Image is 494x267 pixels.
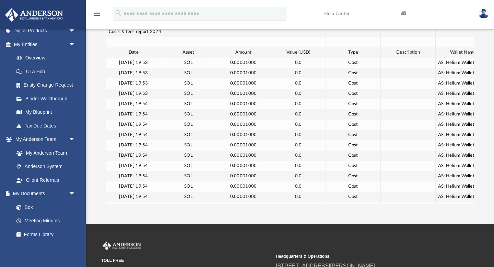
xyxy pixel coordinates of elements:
div: AS: Helium Wallet 0 “Safe” (SOL) [436,120,491,130]
div: AS: Helium Wallet 0 “Safe” (SOL) [436,181,491,192]
span: arrow_drop_down [69,187,82,201]
div: Date [106,47,161,58]
div: AS: Helium Wallet 0 “Safe” (SOL) [436,99,491,109]
div: Asset [161,47,216,58]
div: grid [106,27,474,204]
div: 0.00001000 [216,89,271,99]
div: 0.00001000 [216,202,271,212]
div: Description [381,47,436,58]
div: 0.0 [271,58,326,68]
a: Forms Library [10,227,79,241]
div: [DATE] 19:54 [106,161,161,171]
div: 0.0 [271,89,326,99]
span: arrow_drop_down [69,37,82,52]
div: 0.00001000 [216,171,271,181]
small: TOLL FREE [101,257,271,264]
div: [DATE] 19:54 [106,202,161,212]
div: 0.00001000 [216,130,271,140]
div: Cost [326,192,381,202]
div: 0.0 [271,68,326,78]
div: 0.0 [271,109,326,120]
div: AS: Helium Wallet 0 “Safe” (SOL) [436,109,491,120]
a: My Blueprint [10,105,82,119]
div: File preview [106,27,474,204]
div: AS: Helium Wallet 0 “Safe” (SOL) [436,202,491,212]
div: 0.0 [271,140,326,151]
a: Entity Change Request [10,78,86,92]
div: SOL [161,130,216,140]
small: Headquarters & Operations [276,253,446,259]
a: Box [10,200,79,214]
div: Cost [326,130,381,140]
div: 0.00001000 [216,68,271,78]
div: [DATE] 19:54 [106,181,161,192]
img: Anderson Advisors Platinum Portal [3,8,65,22]
div: Cost [326,109,381,120]
a: Meeting Minutes [10,214,82,228]
a: Overview [10,51,86,65]
a: My Anderson Teamarrow_drop_down [5,133,82,146]
div: [DATE] 19:54 [106,109,161,120]
div: Cost [326,151,381,161]
div: Preview [106,9,474,204]
i: menu [93,10,101,18]
div: SOL [161,181,216,192]
div: AS: Helium Wallet 0 “Safe” (SOL) [436,192,491,202]
div: [DATE] 19:53 [106,89,161,99]
a: Binder Walkthrough [10,92,86,105]
a: menu [93,13,101,18]
div: SOL [161,68,216,78]
div: SOL [161,120,216,130]
div: 0.00001000 [216,78,271,89]
a: Digital Productsarrow_drop_down [5,24,86,38]
div: 0.0 [271,151,326,161]
div: SOL [161,192,216,202]
a: My Entitiesarrow_drop_down [5,37,86,51]
div: Cost [326,171,381,181]
div: 0.00001000 [216,109,271,120]
div: Costs & fees report 2024 [106,27,161,37]
i: search [115,9,122,17]
div: 0.00001000 [216,120,271,130]
div: 0.00001000 [216,99,271,109]
div: 0.0 [271,78,326,89]
div: SOL [161,161,216,171]
div: 0.00001000 [216,161,271,171]
div: [DATE] 19:54 [106,151,161,161]
div: SOL [161,151,216,161]
div: 0.0 [271,161,326,171]
div: Wallet Name [436,47,491,58]
a: My Anderson Team [10,146,79,160]
div: 0.00001000 [216,192,271,202]
div: 0.0 [271,130,326,140]
div: 0.00001000 [216,140,271,151]
a: Anderson System [10,160,82,174]
span: arrow_drop_down [69,24,82,38]
div: Cost [326,89,381,99]
div: SOL [161,171,216,181]
div: Cost [326,161,381,171]
a: Tax Due Dates [10,119,86,133]
div: [DATE] 19:54 [106,99,161,109]
span: arrow_drop_down [69,133,82,147]
div: Cost [326,181,381,192]
div: 0.0 [271,202,326,212]
div: Value (USD) [271,47,326,58]
div: 0.00001000 [216,58,271,68]
div: [DATE] 19:54 [106,171,161,181]
div: AS: Helium Wallet 0 “Safe” (SOL) [436,58,491,68]
div: SOL [161,89,216,99]
div: Cost [326,202,381,212]
div: [DATE] 19:53 [106,78,161,89]
div: SOL [161,78,216,89]
div: AS: Helium Wallet 0 “Safe” (SOL) [436,140,491,151]
img: User Pic [479,9,489,19]
div: SOL [161,99,216,109]
div: Cost [326,78,381,89]
div: 0.00001000 [216,181,271,192]
a: Notarize [10,241,82,255]
a: Client Referrals [10,173,82,187]
div: 0.0 [271,192,326,202]
div: SOL [161,109,216,120]
div: SOL [161,140,216,151]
